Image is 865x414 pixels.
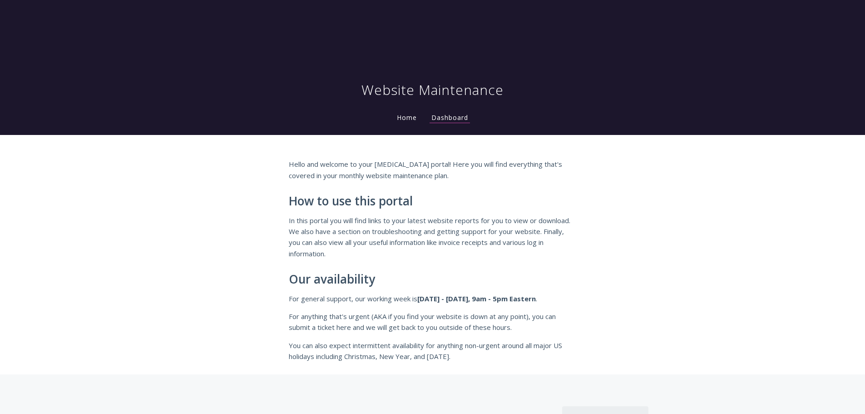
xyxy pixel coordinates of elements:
[289,273,577,286] h2: Our availability
[289,340,577,362] p: You can also expect intermittent availability for anything non-urgent around all major US holiday...
[289,159,577,181] p: Hello and welcome to your [MEDICAL_DATA] portal! Here you will find everything that's covered in ...
[430,113,470,123] a: Dashboard
[289,311,577,333] p: For anything that's urgent (AKA if you find your website is down at any point), you can submit a ...
[361,81,504,99] h1: Website Maintenance
[417,294,536,303] strong: [DATE] - [DATE], 9am - 5pm Eastern
[289,195,577,208] h2: How to use this portal
[289,215,577,259] p: In this portal you will find links to your latest website reports for you to view or download. We...
[395,113,419,122] a: Home
[289,293,577,304] p: For general support, our working week is .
